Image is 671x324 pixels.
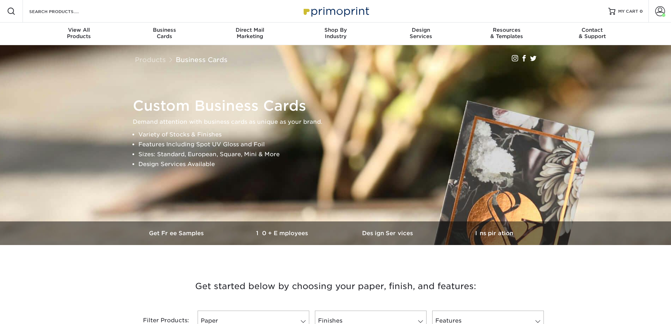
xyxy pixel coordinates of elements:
[138,140,545,149] li: Features Including Spot UV Gloss and Foil
[230,230,336,237] h3: 10+ Employees
[464,27,549,39] div: & Templates
[549,27,635,33] span: Contact
[378,27,464,33] span: Design
[464,23,549,45] a: Resources& Templates
[207,27,293,33] span: Direct Mail
[29,7,97,16] input: SEARCH PRODUCTS.....
[133,117,545,127] p: Demand attention with business cards as unique as your brand.
[135,56,166,63] a: Products
[293,23,378,45] a: Shop ByIndustry
[122,27,207,33] span: Business
[176,56,228,63] a: Business Cards
[130,270,542,302] h3: Get started below by choosing your paper, finish, and features:
[293,27,378,33] span: Shop By
[378,23,464,45] a: DesignServices
[336,230,441,237] h3: Design Services
[300,4,371,19] img: Primoprint
[293,27,378,39] div: Industry
[618,8,638,14] span: MY CART
[207,27,293,39] div: Marketing
[441,221,547,245] a: Inspiration
[36,23,122,45] a: View AllProducts
[124,230,230,237] h3: Get Free Samples
[122,27,207,39] div: Cards
[336,221,441,245] a: Design Services
[138,159,545,169] li: Design Services Available
[124,221,230,245] a: Get Free Samples
[549,23,635,45] a: Contact& Support
[36,27,122,33] span: View All
[138,149,545,159] li: Sizes: Standard, European, Square, Mini & More
[549,27,635,39] div: & Support
[640,9,643,14] span: 0
[464,27,549,33] span: Resources
[122,23,207,45] a: BusinessCards
[36,27,122,39] div: Products
[207,23,293,45] a: Direct MailMarketing
[230,221,336,245] a: 10+ Employees
[378,27,464,39] div: Services
[441,230,547,237] h3: Inspiration
[133,97,545,114] h1: Custom Business Cards
[138,130,545,140] li: Variety of Stocks & Finishes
